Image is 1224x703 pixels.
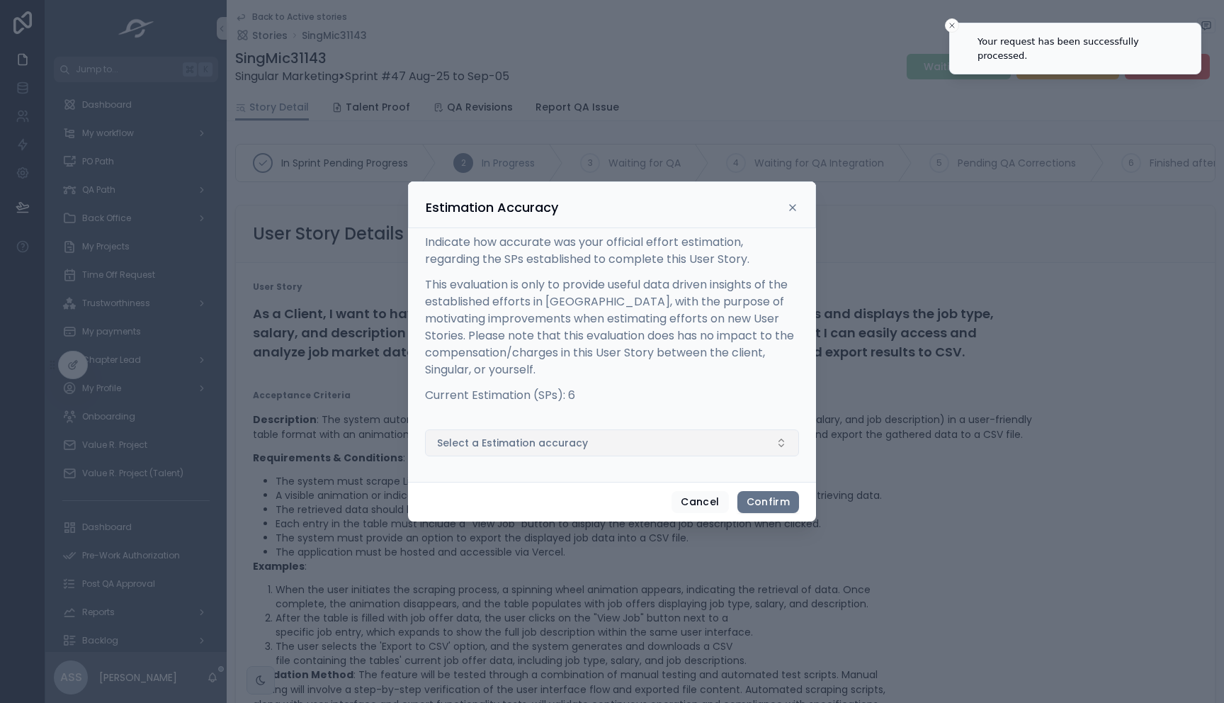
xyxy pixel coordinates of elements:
[737,491,799,514] button: Confirm
[425,234,799,268] p: Indicate how accurate was your official effort estimation, regarding the SPs established to compl...
[425,429,799,456] button: Select Button
[426,199,558,216] h3: Estimation Accuracy
[437,436,588,450] span: Select a Estimation accuracy
[425,387,799,404] p: Current Estimation (SPs): 6
[945,18,959,33] button: Close toast
[977,35,1189,62] div: Your request has been successfully processed.
[671,491,728,514] button: Cancel
[425,276,799,378] p: This evaluation is only to provide useful data driven insights of the established efforts in [GEO...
